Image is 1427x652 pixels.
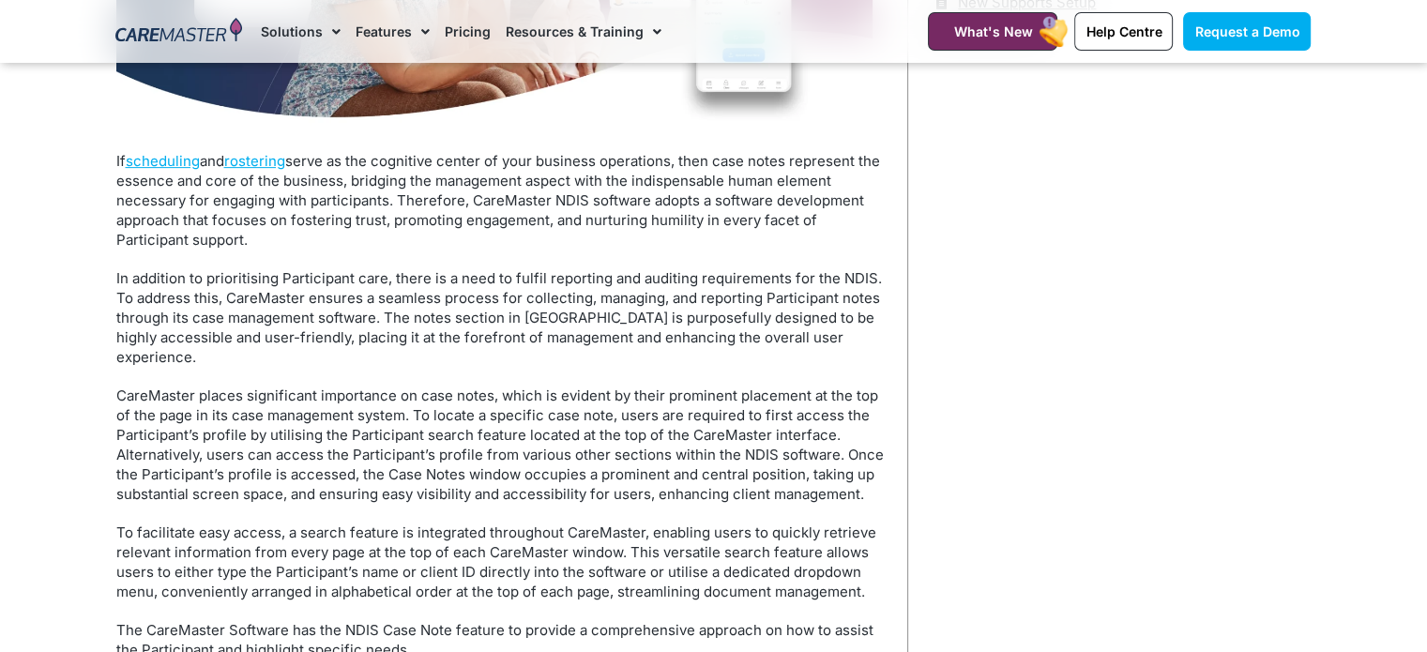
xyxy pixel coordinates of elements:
p: In addition to prioritising Participant care, there is a need to fulfil reporting and auditing re... [116,268,888,367]
span: Help Centre [1085,23,1161,39]
img: CareMaster Logo [115,18,242,46]
a: rostering [224,152,285,170]
a: Help Centre [1074,12,1173,51]
span: Request a Demo [1194,23,1299,39]
p: CareMaster places significant importance on case notes, which is evident by their prominent place... [116,386,888,504]
span: What's New [953,23,1032,39]
a: scheduling [126,152,200,170]
a: What's New [928,12,1057,51]
p: To facilitate easy access, a search feature is integrated throughout CareMaster, enabling users t... [116,523,888,601]
a: Request a Demo [1183,12,1311,51]
p: If and serve as the cognitive center of your business operations, then case notes represent the e... [116,151,888,250]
